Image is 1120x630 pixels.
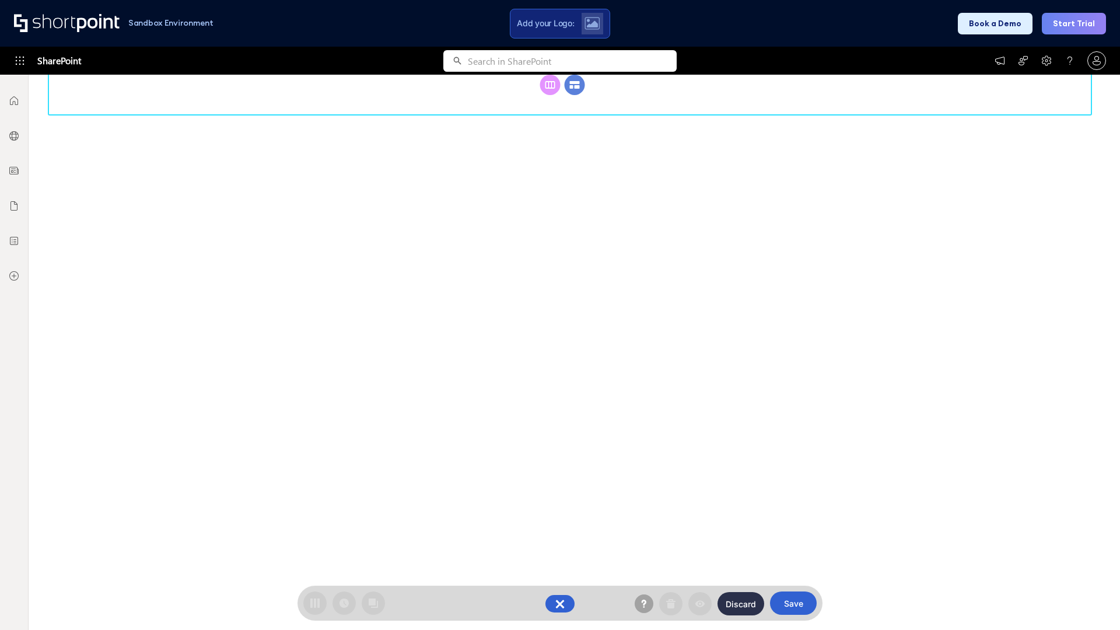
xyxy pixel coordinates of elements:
button: Discard [717,592,764,615]
button: Start Trial [1042,13,1106,34]
input: Search in SharePoint [468,50,677,72]
h1: Sandbox Environment [128,20,213,26]
button: Book a Demo [958,13,1032,34]
span: Add your Logo: [517,18,574,29]
button: Save [770,591,817,615]
img: Upload logo [584,17,600,30]
iframe: Chat Widget [1062,574,1120,630]
span: SharePoint [37,47,81,75]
